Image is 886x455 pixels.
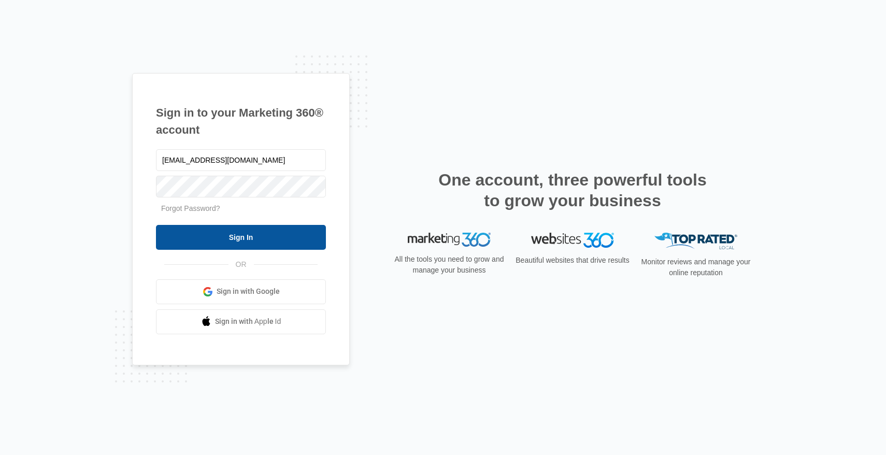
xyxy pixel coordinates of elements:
p: All the tools you need to grow and manage your business [391,254,507,276]
p: Monitor reviews and manage your online reputation [638,257,754,278]
img: Marketing 360 [408,233,491,247]
span: Sign in with Apple Id [215,316,281,327]
span: OR [228,259,254,270]
span: Sign in with Google [217,286,280,297]
h1: Sign in to your Marketing 360® account [156,104,326,138]
img: Top Rated Local [654,233,737,250]
a: Sign in with Google [156,279,326,304]
a: Sign in with Apple Id [156,309,326,334]
p: Beautiful websites that drive results [515,255,631,266]
img: Websites 360 [531,233,614,248]
a: Forgot Password? [161,204,220,212]
input: Sign In [156,225,326,250]
h2: One account, three powerful tools to grow your business [435,169,710,211]
input: Email [156,149,326,171]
